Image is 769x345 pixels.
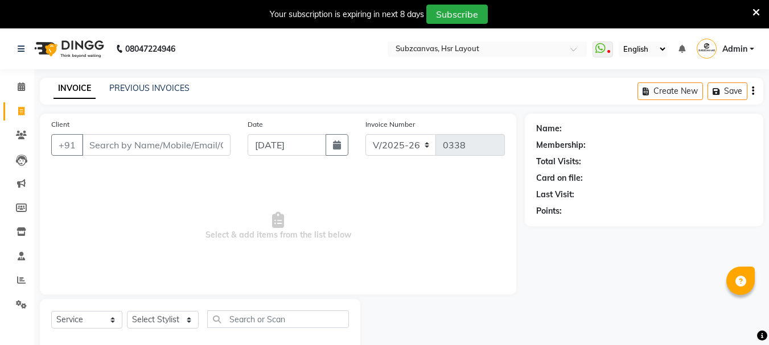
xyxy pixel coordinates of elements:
[426,5,488,24] button: Subscribe
[270,9,424,20] div: Your subscription is expiring in next 8 days
[51,119,69,130] label: Client
[54,78,96,99] a: INVOICE
[536,139,586,151] div: Membership:
[536,156,581,168] div: Total Visits:
[536,189,574,201] div: Last Visit:
[536,205,562,217] div: Points:
[51,134,83,156] button: +91
[365,119,415,130] label: Invoice Number
[82,134,231,156] input: Search by Name/Mobile/Email/Code
[29,33,107,65] img: logo
[536,172,583,184] div: Card on file:
[697,39,717,59] img: Admin
[708,82,747,100] button: Save
[536,123,562,135] div: Name:
[638,82,703,100] button: Create New
[248,119,263,130] label: Date
[722,43,747,55] span: Admin
[109,83,190,93] a: PREVIOUS INVOICES
[51,169,505,283] span: Select & add items from the list below
[125,33,175,65] b: 08047224946
[207,310,349,328] input: Search or Scan
[721,300,758,334] iframe: chat widget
